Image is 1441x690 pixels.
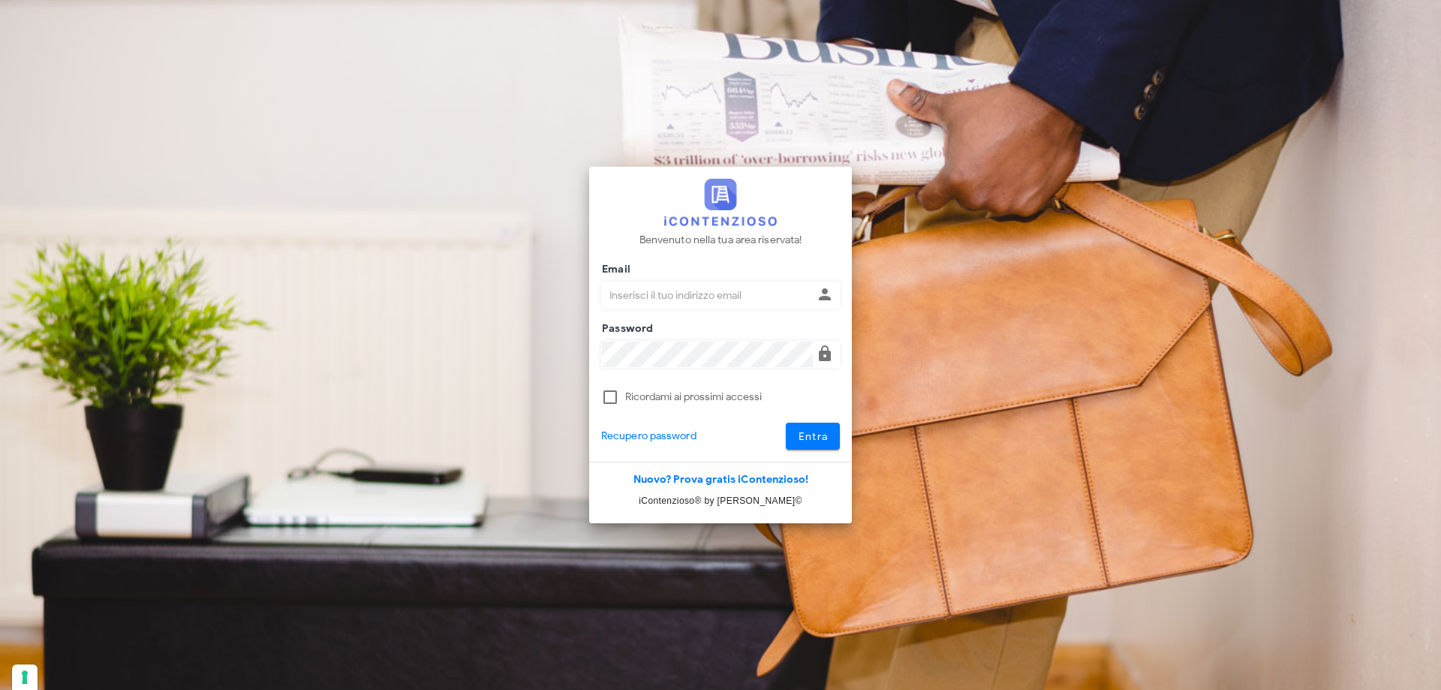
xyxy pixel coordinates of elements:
a: Nuovo? Prova gratis iContenzioso! [633,473,808,486]
label: Ricordami ai prossimi accessi [625,390,840,405]
a: Recupero password [601,428,696,444]
button: Entra [786,423,841,450]
p: iContenzioso® by [PERSON_NAME]© [589,493,852,508]
span: Entra [798,430,829,443]
button: Le tue preferenze relative al consenso per le tecnologie di tracciamento [12,664,38,690]
label: Password [597,321,654,336]
input: Inserisci il tuo indirizzo email [602,282,813,308]
label: Email [597,262,630,277]
p: Benvenuto nella tua area riservata! [639,232,802,249]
